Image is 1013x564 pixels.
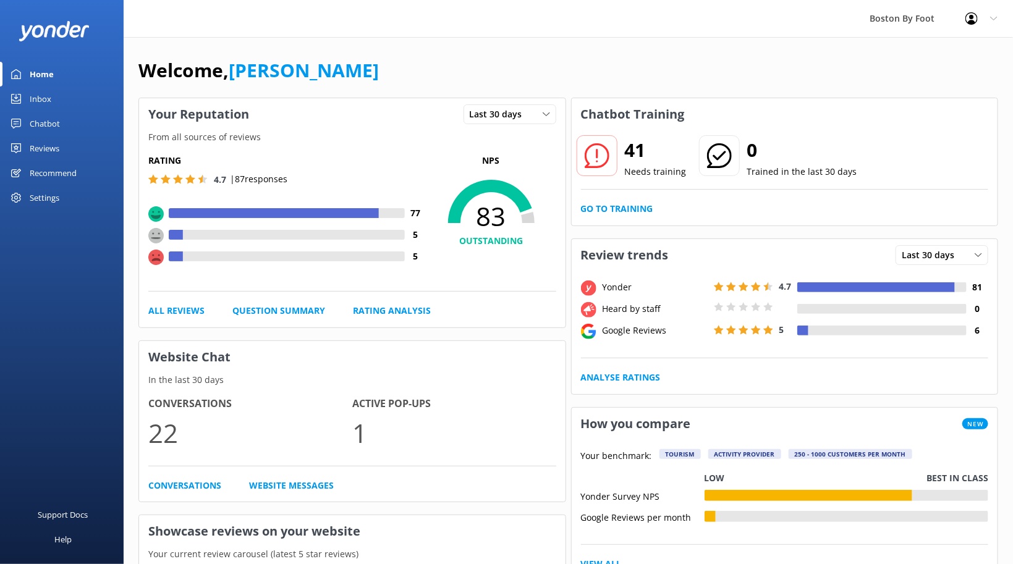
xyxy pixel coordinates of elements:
[232,304,325,318] a: Question Summary
[30,86,51,111] div: Inbox
[405,206,426,220] h4: 77
[426,201,556,232] span: 83
[581,449,652,464] p: Your benchmark:
[789,449,912,459] div: 250 - 1000 customers per month
[581,371,661,384] a: Analyse Ratings
[139,373,566,387] p: In the last 30 days
[572,408,700,440] h3: How you compare
[967,280,988,294] h4: 81
[148,154,426,167] h5: Rating
[148,304,205,318] a: All Reviews
[600,280,711,294] div: Yonder
[148,479,221,492] a: Conversations
[229,57,379,83] a: [PERSON_NAME]
[148,412,352,453] p: 22
[659,449,701,459] div: Tourism
[470,107,530,121] span: Last 30 days
[967,324,988,337] h4: 6
[426,234,556,248] h4: OUTSTANDING
[779,280,792,292] span: 4.7
[139,98,258,130] h3: Your Reputation
[405,250,426,263] h4: 5
[352,396,556,412] h4: Active Pop-ups
[600,302,711,316] div: Heard by staff
[138,56,379,85] h1: Welcome,
[353,304,431,318] a: Rating Analysis
[625,135,687,165] h2: 41
[779,324,784,335] span: 5
[30,185,59,210] div: Settings
[139,341,566,373] h3: Website Chat
[708,449,781,459] div: Activity Provider
[249,479,334,492] a: Website Messages
[214,174,226,185] span: 4.7
[902,248,962,262] span: Last 30 days
[705,471,725,485] p: Low
[30,136,59,161] div: Reviews
[962,418,988,429] span: New
[747,135,857,165] h2: 0
[405,228,426,242] h4: 5
[747,165,857,179] p: Trained in the last 30 days
[352,412,556,453] p: 1
[581,490,705,501] div: Yonder Survey NPS
[572,239,678,271] h3: Review trends
[625,165,687,179] p: Needs training
[600,324,711,337] div: Google Reviews
[30,62,54,86] div: Home
[139,547,566,561] p: Your current review carousel (latest 5 star reviews)
[581,511,705,522] div: Google Reviews per month
[54,527,72,552] div: Help
[19,21,90,41] img: yonder-white-logo.png
[426,154,556,167] p: NPS
[581,202,653,216] a: Go to Training
[30,111,60,136] div: Chatbot
[139,130,566,144] p: From all sources of reviews
[926,471,988,485] p: Best in class
[30,161,77,185] div: Recommend
[139,515,566,547] h3: Showcase reviews on your website
[230,172,287,186] p: | 87 responses
[148,396,352,412] h4: Conversations
[38,502,88,527] div: Support Docs
[967,302,988,316] h4: 0
[572,98,694,130] h3: Chatbot Training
